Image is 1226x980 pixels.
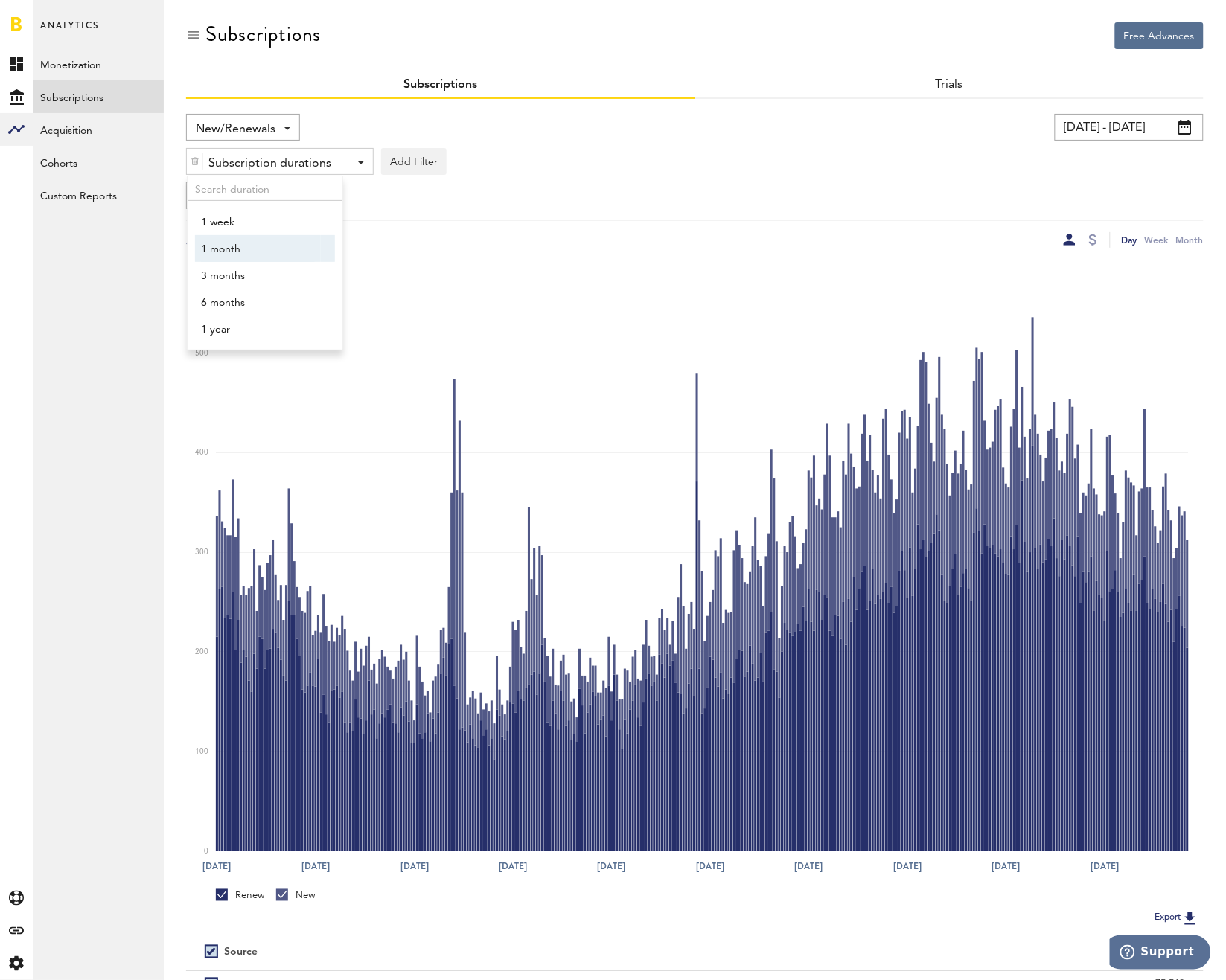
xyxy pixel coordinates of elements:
[195,235,321,262] a: 1 month
[195,289,321,316] a: 6 months
[400,859,429,873] text: [DATE]
[33,146,164,179] a: Cohorts
[33,80,164,113] a: Subscriptions
[696,859,724,873] text: [DATE]
[224,947,258,959] div: Source
[1091,859,1119,873] text: [DATE]
[381,148,447,175] button: Add Filter
[201,290,315,316] span: 6 months
[33,179,164,211] a: Custom Reports
[195,350,208,357] text: 500
[204,848,208,855] text: 0
[403,79,477,91] a: Subscriptions
[301,859,330,873] text: [DATE]
[936,79,963,91] a: Trials
[33,48,164,80] a: Monetization
[187,149,203,174] div: Delete
[203,859,232,873] text: [DATE]
[40,16,99,48] span: Analytics
[205,22,321,46] div: Subscriptions
[195,648,208,656] text: 200
[714,947,1186,959] div: Period total
[1122,232,1137,248] div: Day
[201,210,315,235] span: 1 week
[1145,232,1169,248] div: Week
[33,113,164,146] a: Acquisition
[1176,232,1204,248] div: Month
[195,208,321,235] a: 1 week
[992,859,1021,873] text: [DATE]
[195,748,208,755] text: 100
[201,237,315,262] span: 1 month
[1115,22,1204,49] button: Free Advances
[893,859,922,873] text: [DATE]
[195,449,208,457] text: 400
[598,859,626,873] text: [DATE]
[188,176,342,201] input: Search duration
[1151,909,1204,928] button: Export
[795,859,823,873] text: [DATE]
[201,263,315,289] span: 3 months
[1110,935,1211,973] iframe: Opens a widget where you can find more information
[216,889,265,903] div: Renew
[195,262,321,289] a: 3 months
[499,859,527,873] text: [DATE]
[276,889,316,903] div: New
[201,317,315,342] span: 1 year
[208,151,340,176] div: Subscription durations
[195,549,208,557] text: 300
[191,156,199,167] img: trash_awesome_blue.svg
[196,117,275,142] span: New/Renewals
[195,316,321,342] a: 1 year
[1181,909,1199,927] img: Export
